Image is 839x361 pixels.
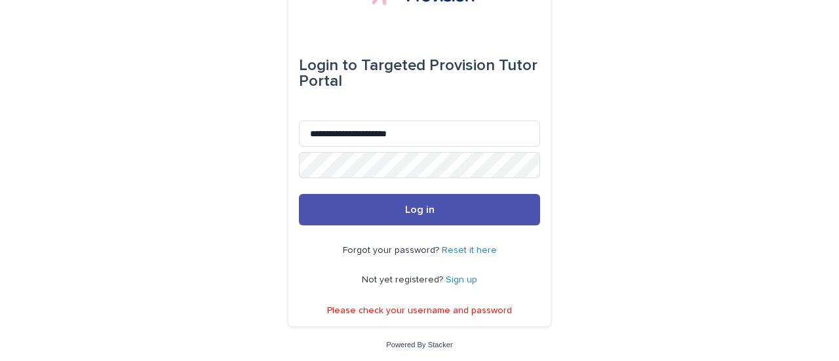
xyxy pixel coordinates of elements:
[299,47,540,100] div: Targeted Provision Tutor Portal
[327,305,512,316] p: Please check your username and password
[299,58,357,73] span: Login to
[343,246,442,255] span: Forgot your password?
[442,246,497,255] a: Reset it here
[299,194,540,225] button: Log in
[405,204,435,215] span: Log in
[446,275,477,284] a: Sign up
[386,341,452,349] a: Powered By Stacker
[362,275,446,284] span: Not yet registered?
